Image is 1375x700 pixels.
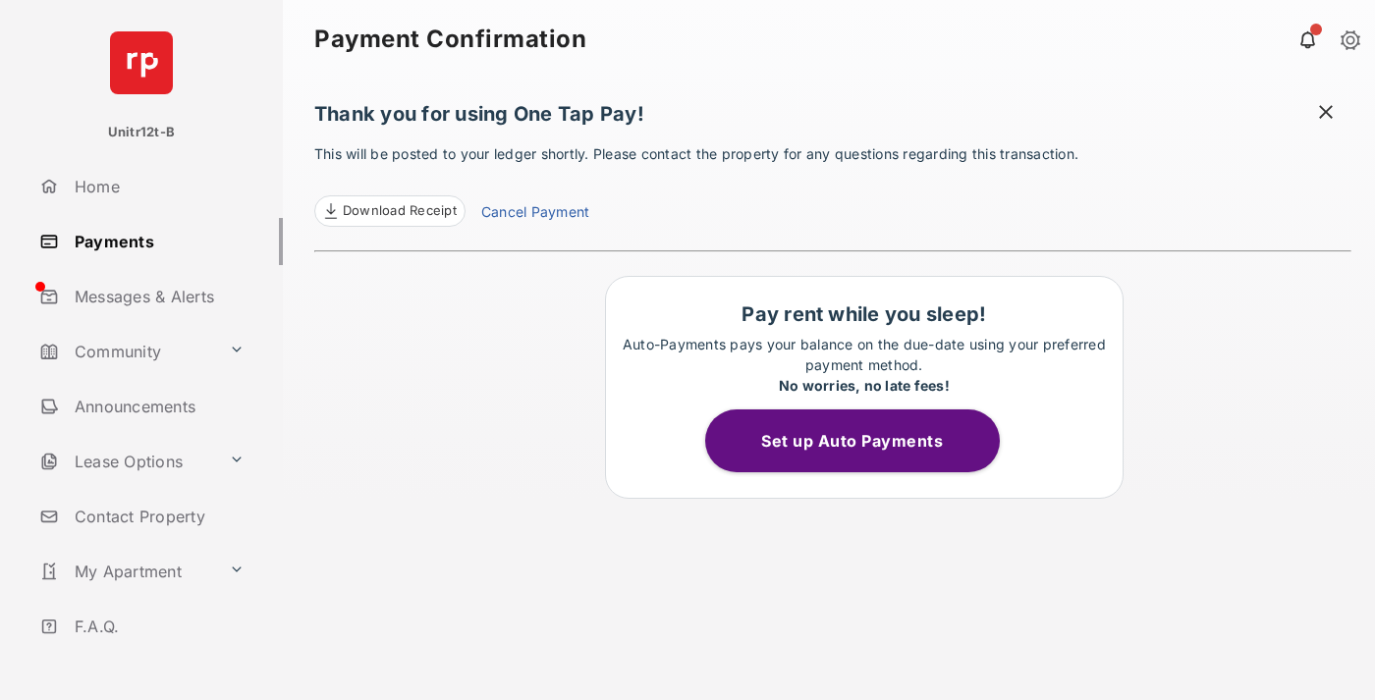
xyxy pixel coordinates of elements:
a: Community [31,328,221,375]
a: Messages & Alerts [31,273,283,320]
p: This will be posted to your ledger shortly. Please contact the property for any questions regardi... [314,143,1351,227]
a: Contact Property [31,493,283,540]
a: Set up Auto Payments [705,431,1023,451]
div: No worries, no late fees! [616,375,1113,396]
span: Download Receipt [343,201,457,221]
a: My Apartment [31,548,221,595]
a: Announcements [31,383,283,430]
a: F.A.Q. [31,603,283,650]
img: svg+xml;base64,PHN2ZyB4bWxucz0iaHR0cDovL3d3dy53My5vcmcvMjAwMC9zdmciIHdpZHRoPSI2NCIgaGVpZ2h0PSI2NC... [110,31,173,94]
p: Unitr12t-B [108,123,175,142]
a: Cancel Payment [481,201,589,227]
strong: Payment Confirmation [314,27,586,51]
a: Download Receipt [314,195,466,227]
h1: Thank you for using One Tap Pay! [314,102,1351,135]
a: Home [31,163,283,210]
h1: Pay rent while you sleep! [616,302,1113,326]
button: Set up Auto Payments [705,409,1000,472]
p: Auto-Payments pays your balance on the due-date using your preferred payment method. [616,334,1113,396]
a: Payments [31,218,283,265]
a: Lease Options [31,438,221,485]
